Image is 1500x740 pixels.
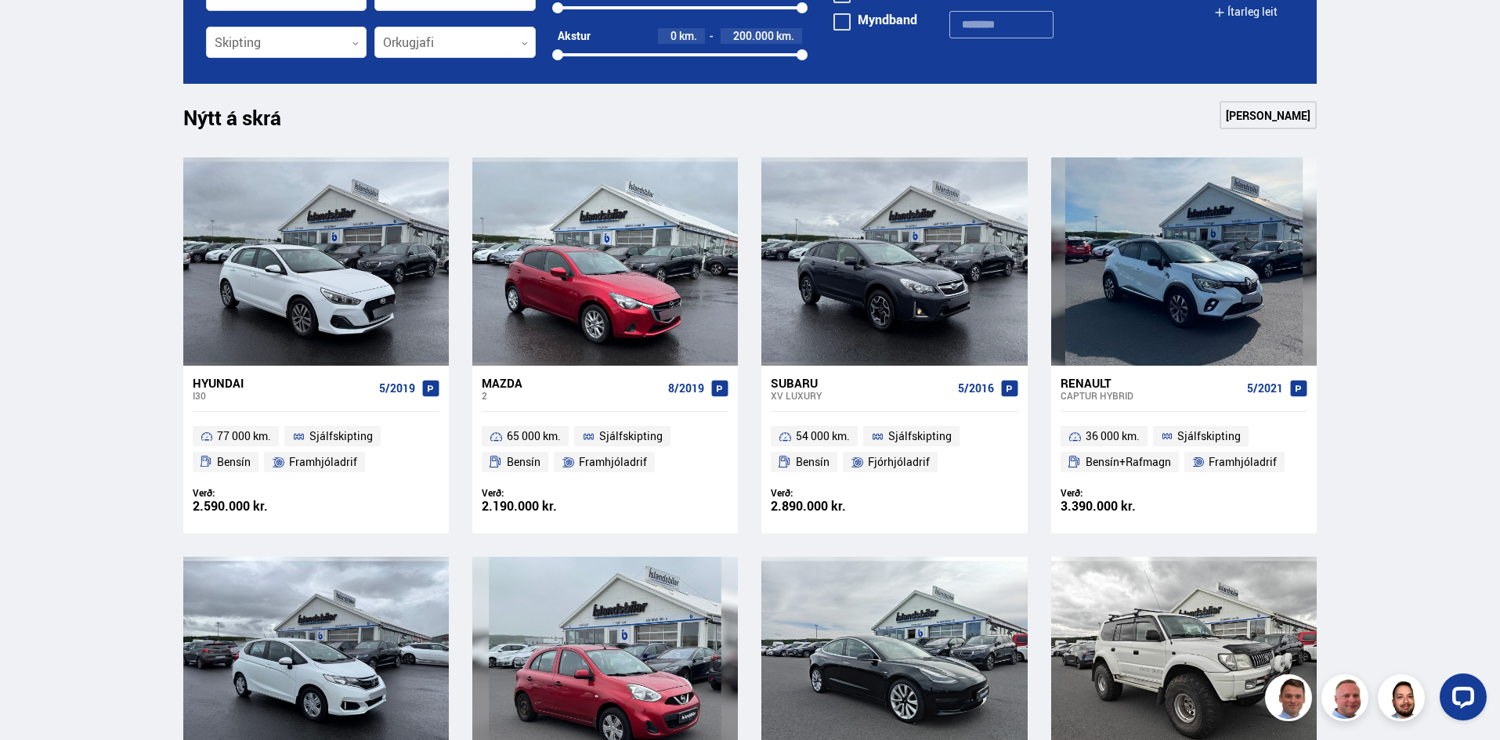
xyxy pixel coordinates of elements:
[1061,500,1184,513] div: 3.390.000 kr.
[193,376,373,390] div: Hyundai
[958,382,994,395] span: 5/2016
[1051,366,1317,533] a: Renault Captur HYBRID 5/2021 36 000 km. Sjálfskipting Bensín+Rafmagn Framhjóladrif Verð: 3.390.00...
[183,106,309,139] h1: Nýtt á skrá
[472,366,738,533] a: Mazda 2 8/2019 65 000 km. Sjálfskipting Bensín Framhjóladrif Verð: 2.190.000 kr.
[379,382,415,395] span: 5/2019
[1086,453,1171,471] span: Bensín+Rafmagn
[193,500,316,513] div: 2.590.000 kr.
[833,13,917,26] label: Myndband
[482,376,662,390] div: Mazda
[679,30,697,42] span: km.
[1086,427,1140,446] span: 36 000 km.
[1220,101,1317,129] a: [PERSON_NAME]
[771,500,895,513] div: 2.890.000 kr.
[771,487,895,499] div: Verð:
[599,427,663,446] span: Sjálfskipting
[309,427,373,446] span: Sjálfskipting
[670,28,677,43] span: 0
[217,427,271,446] span: 77 000 km.
[668,382,704,395] span: 8/2019
[771,376,951,390] div: Subaru
[1061,390,1241,401] div: Captur HYBRID
[1061,487,1184,499] div: Verð:
[482,390,662,401] div: 2
[507,453,540,471] span: Bensín
[771,390,951,401] div: XV LUXURY
[482,487,605,499] div: Verð:
[193,487,316,499] div: Verð:
[579,453,647,471] span: Framhjóladrif
[1209,453,1277,471] span: Framhjóladrif
[482,500,605,513] div: 2.190.000 kr.
[217,453,251,471] span: Bensín
[1324,677,1371,724] img: siFngHWaQ9KaOqBr.png
[1427,667,1493,733] iframe: LiveChat chat widget
[888,427,952,446] span: Sjálfskipting
[776,30,794,42] span: km.
[1267,677,1314,724] img: FbJEzSuNWCJXmdc-.webp
[1177,427,1241,446] span: Sjálfskipting
[289,453,357,471] span: Framhjóladrif
[868,453,930,471] span: Fjórhjóladrif
[507,427,561,446] span: 65 000 km.
[1061,376,1241,390] div: Renault
[761,366,1027,533] a: Subaru XV LUXURY 5/2016 54 000 km. Sjálfskipting Bensín Fjórhjóladrif Verð: 2.890.000 kr.
[796,453,830,471] span: Bensín
[183,366,449,533] a: Hyundai i30 5/2019 77 000 km. Sjálfskipting Bensín Framhjóladrif Verð: 2.590.000 kr.
[193,390,373,401] div: i30
[733,28,774,43] span: 200.000
[1247,382,1283,395] span: 5/2021
[558,30,591,42] div: Akstur
[1380,677,1427,724] img: nhp88E3Fdnt1Opn2.png
[796,427,850,446] span: 54 000 km.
